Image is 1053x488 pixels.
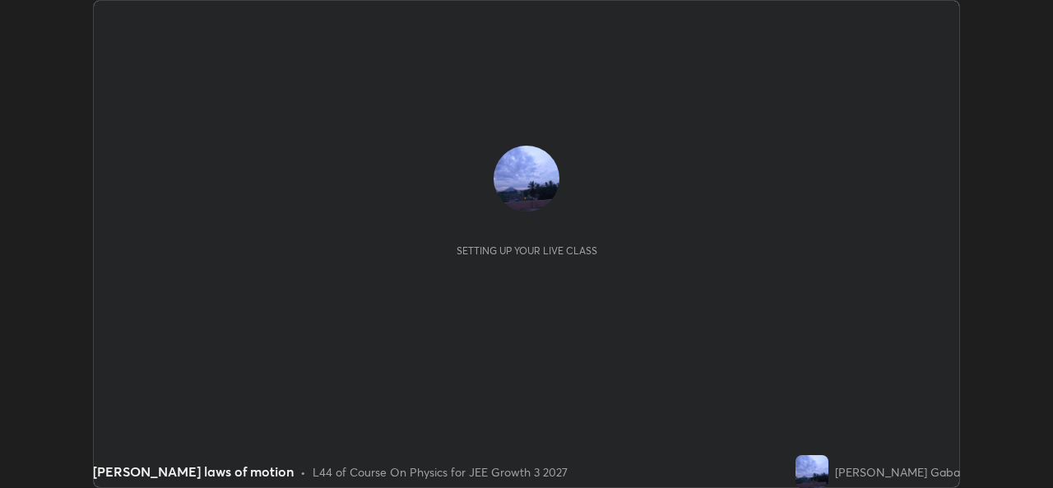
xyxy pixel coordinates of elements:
[93,462,294,481] div: [PERSON_NAME] laws of motion
[796,455,828,488] img: ee2751fcab3e493bb05435c8ccc7e9b6.jpg
[457,244,597,257] div: Setting up your live class
[313,463,568,481] div: L44 of Course On Physics for JEE Growth 3 2027
[300,463,306,481] div: •
[835,463,960,481] div: [PERSON_NAME] Gaba
[494,146,559,211] img: ee2751fcab3e493bb05435c8ccc7e9b6.jpg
